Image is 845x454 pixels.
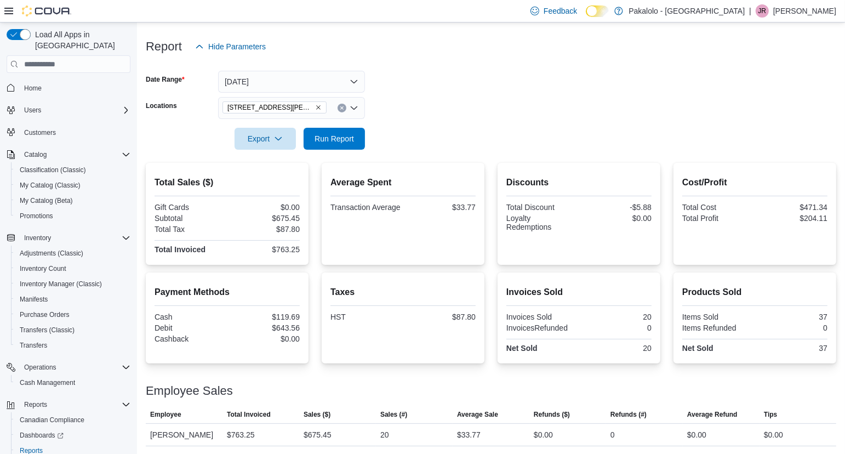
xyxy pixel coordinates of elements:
label: Locations [146,101,177,110]
button: Home [2,80,135,95]
button: Adjustments (Classic) [11,246,135,261]
span: Export [241,128,289,150]
div: 0 [610,428,615,441]
button: Canadian Compliance [11,412,135,428]
div: HST [330,313,401,321]
span: My Catalog (Beta) [20,196,73,205]
span: Inventory Count [15,262,130,275]
a: Inventory Count [15,262,71,275]
a: Classification (Classic) [15,163,90,177]
span: Purchase Orders [20,310,70,319]
span: Promotions [20,212,53,220]
div: $471.34 [757,203,828,212]
button: Users [2,103,135,118]
button: Export [235,128,296,150]
span: Classification (Classic) [20,166,86,174]
button: Inventory [20,231,55,245]
span: Sales (#) [380,410,407,419]
span: Manifests [20,295,48,304]
span: Average Sale [457,410,498,419]
a: Transfers (Classic) [15,324,79,337]
span: Inventory Manager (Classic) [15,277,130,291]
button: Purchase Orders [11,307,135,322]
div: 20 [581,313,652,321]
span: Transfers (Classic) [20,326,75,334]
span: Customers [24,128,56,137]
div: Debit [155,324,225,332]
span: Inventory Manager (Classic) [20,280,102,288]
strong: Total Invoiced [155,245,205,254]
span: Home [20,81,130,94]
button: Reports [20,398,52,411]
span: Catalog [24,150,47,159]
button: Manifests [11,292,135,307]
h3: Report [146,40,182,53]
strong: Net Sold [682,344,713,353]
button: Reports [2,397,135,412]
button: Transfers (Classic) [11,322,135,338]
div: 20 [380,428,389,441]
button: Operations [2,360,135,375]
button: My Catalog (Beta) [11,193,135,208]
button: Run Report [304,128,365,150]
button: Classification (Classic) [11,162,135,178]
span: Average Refund [687,410,738,419]
button: Hide Parameters [191,36,270,58]
span: Canadian Compliance [20,416,84,424]
div: 20 [581,344,652,353]
span: Employee [150,410,181,419]
span: Reports [20,398,130,411]
div: Loyalty Redemptions [506,214,577,231]
div: [PERSON_NAME] [146,424,222,446]
div: Subtotal [155,214,225,223]
span: Transfers [15,339,130,352]
button: Catalog [20,148,51,161]
div: 37 [757,344,828,353]
span: Run Report [315,133,354,144]
div: Justin Rochon [756,4,769,18]
a: Transfers [15,339,52,352]
span: My Catalog (Beta) [15,194,130,207]
h2: Average Spent [330,176,476,189]
span: Dashboards [15,429,130,442]
span: Inventory Count [20,264,66,273]
span: Sales ($) [304,410,330,419]
a: Canadian Compliance [15,413,89,427]
button: Inventory [2,230,135,246]
a: Adjustments (Classic) [15,247,88,260]
a: Dashboards [11,428,135,443]
div: $0.00 [581,214,652,223]
input: Dark Mode [586,5,609,17]
div: 0 [581,324,652,332]
span: Users [24,106,41,115]
div: Items Sold [682,313,753,321]
h2: Cost/Profit [682,176,827,189]
span: Tips [764,410,777,419]
span: Refunds (#) [610,410,647,419]
div: Transaction Average [330,203,401,212]
button: Remove 385 Tompkins Avenue from selection in this group [315,104,322,111]
button: Cash Management [11,375,135,390]
a: Customers [20,126,60,139]
span: Cash Management [20,378,75,387]
span: Catalog [20,148,130,161]
span: Adjustments (Classic) [15,247,130,260]
button: Catalog [2,147,135,162]
button: [DATE] [218,71,365,93]
div: Invoices Sold [506,313,577,321]
div: $119.69 [230,313,300,321]
button: Operations [20,361,61,374]
div: $763.25 [230,245,300,254]
button: Clear input [338,104,346,112]
span: Manifests [15,293,130,306]
div: InvoicesRefunded [506,324,577,332]
a: My Catalog (Beta) [15,194,77,207]
span: Adjustments (Classic) [20,249,83,258]
span: Purchase Orders [15,308,130,321]
span: 385 Tompkins Avenue [222,101,327,113]
span: Operations [24,363,56,372]
span: Customers [20,126,130,139]
div: $643.56 [230,324,300,332]
span: Transfers [20,341,47,350]
div: $33.77 [406,203,476,212]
